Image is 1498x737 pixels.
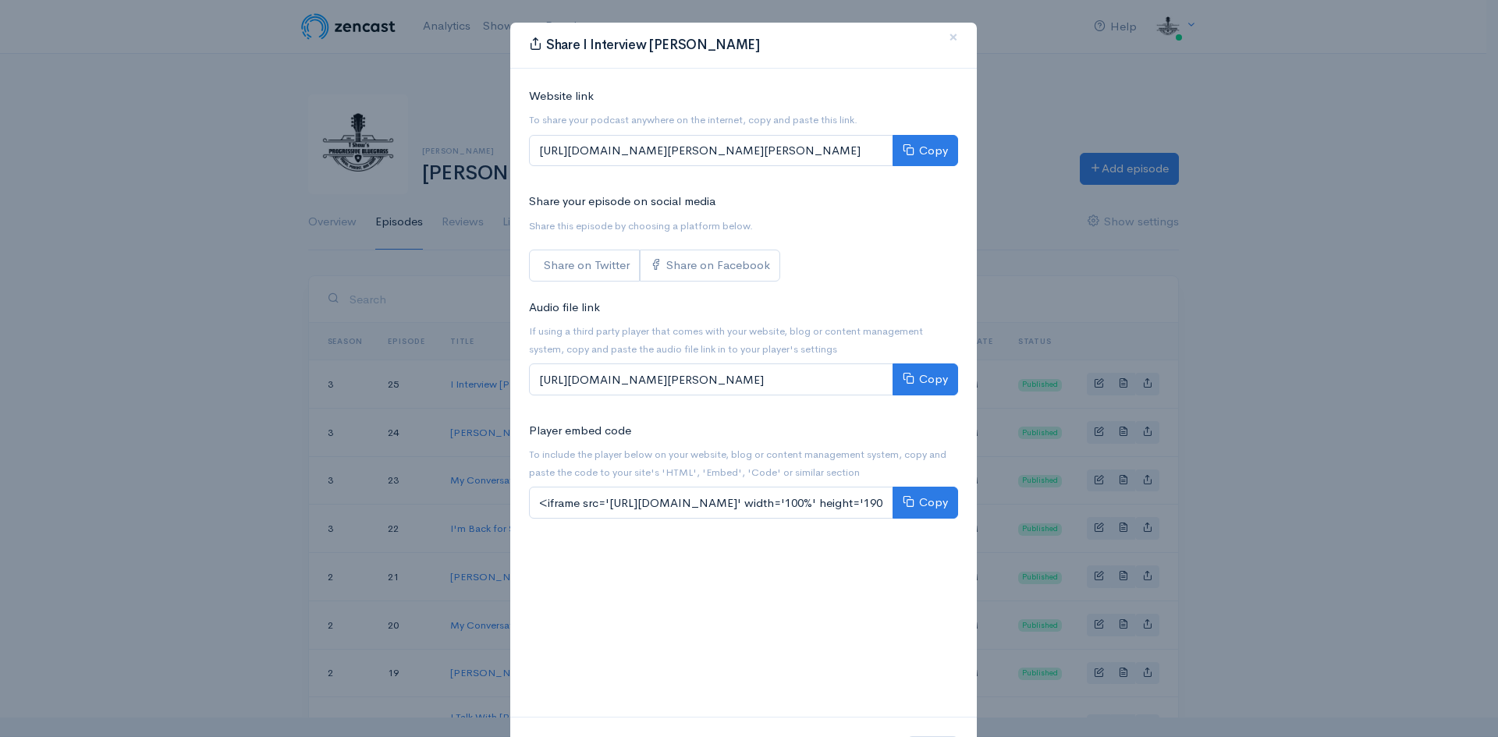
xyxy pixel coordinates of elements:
button: Copy [893,363,958,395]
small: To share your podcast anywhere on the internet, copy and paste this link. [529,113,857,126]
button: Copy [893,135,958,167]
a: Share on Facebook [640,250,780,282]
small: If using a third party player that comes with your website, blog or content management system, co... [529,324,923,356]
button: Close [930,16,977,59]
label: Website link [529,87,594,105]
label: Player embed code [529,422,631,440]
label: Share your episode on social media [529,193,715,211]
label: Audio file link [529,299,600,317]
span: Share I Interview [PERSON_NAME] [546,37,759,53]
small: To include the player below on your website, blog or content management system, copy and paste th... [529,448,946,479]
a: Share on Twitter [529,250,640,282]
span: × [949,26,958,48]
input: <iframe src='[URL][DOMAIN_NAME]' width='100%' height='190' frameborder='0' scrolling='no' seamles... [529,487,893,519]
input: [URL][DOMAIN_NAME][PERSON_NAME][PERSON_NAME] [529,135,893,167]
div: Social sharing links [529,250,780,282]
input: [URL][DOMAIN_NAME][PERSON_NAME] [529,363,893,395]
small: Share this episode by choosing a platform below. [529,219,753,232]
button: Copy [893,487,958,519]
